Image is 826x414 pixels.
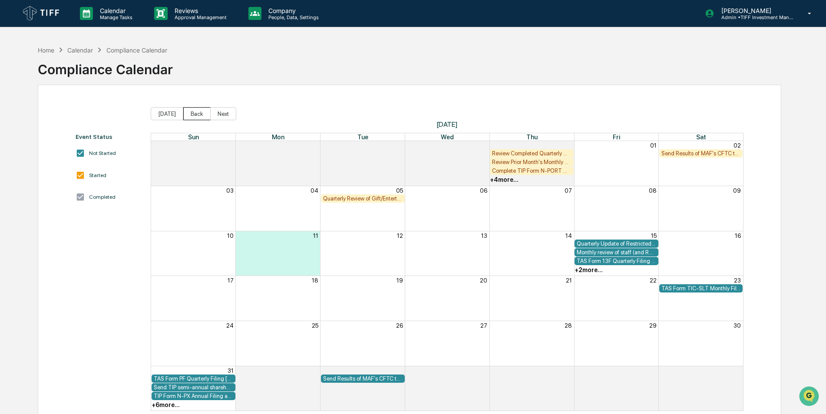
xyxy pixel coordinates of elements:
button: 21 [566,277,572,284]
p: People, Data, Settings [261,14,323,20]
div: 🗄️ [63,110,70,117]
button: 23 [734,277,741,284]
div: + 2 more... [575,266,603,273]
button: 24 [226,322,234,329]
button: 04 [564,367,572,374]
div: Review Prior Month's Monthly TIP Compliance Testing Results (both Fund Level and Sub-Adviser Leve... [492,159,572,165]
span: Thu [526,133,538,141]
div: Send Results of MAF's CFTC test from last day of month to [EMAIL_ADDRESS][DOMAIN_NAME] [323,375,403,382]
button: 10 [227,232,234,239]
span: Tue [357,133,368,141]
button: 05 [396,187,403,194]
p: [PERSON_NAME] [714,7,795,14]
div: Month View [151,133,743,411]
div: Review Completed Quarterly Manager Monitors [492,150,572,157]
div: Quarterly Review of Gift/Entertainment, Upload Logs to Foreside (Quest CE) [323,195,403,202]
span: Attestations [72,109,108,118]
div: Home [38,46,54,54]
p: Calendar [93,7,137,14]
button: 18 [312,277,318,284]
a: 🔎Data Lookup [5,122,58,138]
span: Sun [188,133,199,141]
button: 29 [649,322,657,329]
p: Company [261,7,323,14]
button: 07 [565,187,572,194]
p: Approval Management [168,14,231,20]
button: 06 [733,367,741,374]
div: Compliance Calendar [106,46,167,54]
div: Not Started [89,150,116,156]
button: 16 [735,232,741,239]
button: 15 [651,232,657,239]
div: TAS Form 13F Quarterly Filing [FIRM DEADLINE] [577,258,656,264]
input: Clear [23,39,143,49]
div: Monthly review of staff (and RR) archived communications (including email and Teams) [FIRM DEADLINE] [577,249,656,256]
button: 14 [565,232,572,239]
button: [DATE] [151,107,183,120]
p: How can we help? [9,18,158,32]
div: + 4 more... [490,176,519,183]
button: 13 [481,232,487,239]
div: Started [89,172,106,178]
span: [DATE] [151,120,743,128]
button: 27 [480,322,487,329]
div: Start new chat [30,66,142,75]
button: 22 [650,277,657,284]
button: 26 [396,322,403,329]
div: Completed [89,194,116,200]
button: 06 [480,187,487,194]
button: 08 [649,187,657,194]
div: Complete TIP Form N-PORT Monthly Checklist [492,168,572,174]
button: 31 [566,142,572,149]
a: 🖐️Preclearance [5,106,59,122]
button: 17 [228,277,234,284]
button: 01 [312,367,318,374]
span: Wed [441,133,454,141]
button: 11 [313,232,318,239]
button: 03 [480,367,487,374]
button: Start new chat [148,69,158,79]
p: Reviews [168,7,231,14]
div: 🔎 [9,127,16,134]
span: Preclearance [17,109,56,118]
button: 02 [733,142,741,149]
button: 31 [228,367,234,374]
div: Compliance Calendar [38,55,173,77]
a: Powered byPylon [61,147,105,154]
button: 28 [311,142,318,149]
p: Manage Tasks [93,14,137,20]
button: 09 [733,187,741,194]
a: 🗄️Attestations [59,106,111,122]
div: TAS Form TIC-SLT Monthly Filing [FIRM DEADLINE] [661,285,741,292]
div: We're available if you need us! [30,75,110,82]
button: 02 [396,367,403,374]
button: 19 [396,277,403,284]
span: Sat [696,133,706,141]
button: 30 [480,142,487,149]
button: 20 [480,277,487,284]
button: 12 [397,232,403,239]
img: logo [21,4,63,23]
div: Calendar [67,46,93,54]
button: 28 [565,322,572,329]
div: 🖐️ [9,110,16,117]
button: 01 [650,142,657,149]
button: 04 [311,187,318,194]
button: Back [183,107,211,120]
div: + 6 more... [152,401,180,408]
div: Event Status [76,133,142,140]
span: Pylon [86,147,105,154]
button: 29 [396,142,403,149]
iframe: Open customer support [798,385,822,409]
div: Quarterly Update of Restricted List and email to staff (email Private Investments team one week i... [577,240,656,247]
button: 27 [227,142,234,149]
button: Next [210,107,236,120]
button: 25 [312,322,318,329]
p: Admin • TIFF Investment Management [714,14,795,20]
span: Fri [613,133,620,141]
span: Data Lookup [17,126,55,135]
button: 03 [226,187,234,194]
div: TIP Form N-PX Annual Filing and posting TIP's proxy voting record to TIP website [FIRM DEADLINE] [154,393,233,399]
